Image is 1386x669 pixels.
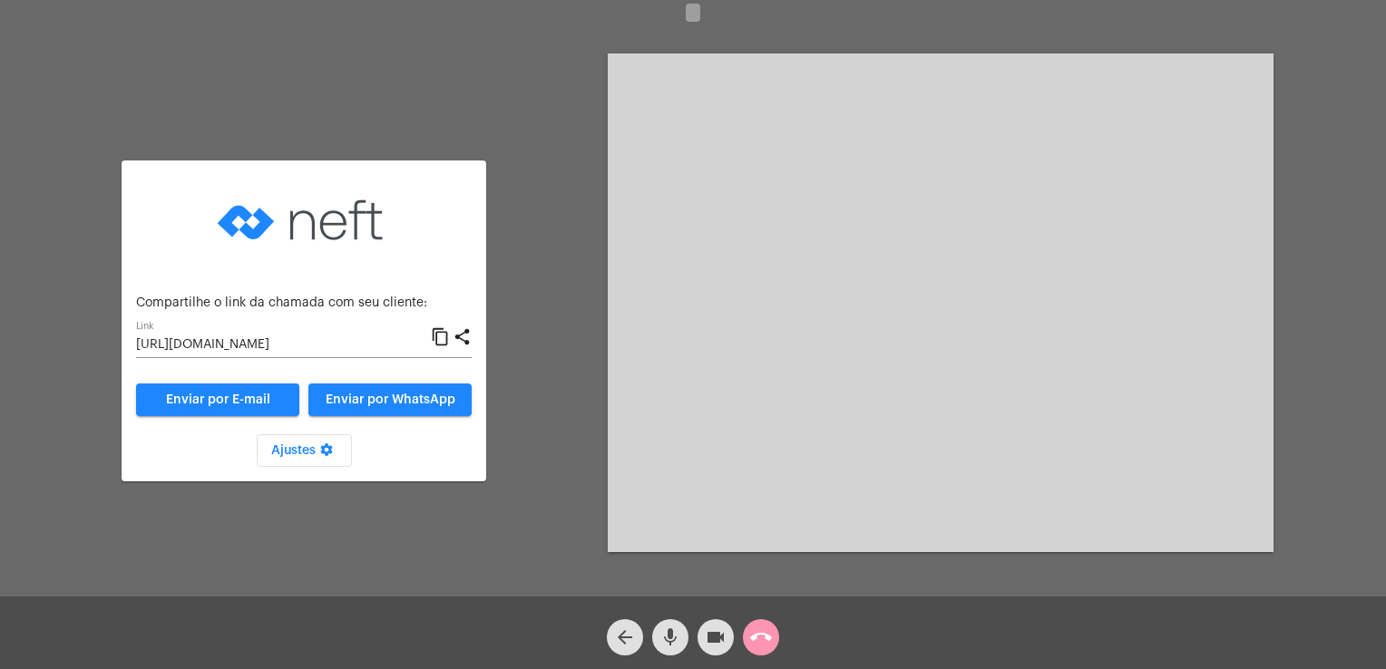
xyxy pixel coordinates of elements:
mat-icon: videocam [705,626,727,648]
img: logo-neft-novo-2.png [213,175,395,266]
mat-icon: mic [659,626,681,648]
mat-icon: call_end [750,626,772,648]
a: Enviar por E-mail [136,383,299,416]
button: Ajustes [257,434,352,467]
button: Enviar por WhatsApp [308,383,472,416]
mat-icon: arrow_back [614,626,636,648]
p: Compartilhe o link da chamada com seu cliente: [136,296,472,310]
span: Enviar por E-mail [166,393,270,406]
mat-icon: content_copy [431,326,450,348]
mat-icon: settings [316,442,337,464]
span: Ajustes [271,444,337,457]
mat-icon: share [453,326,472,348]
span: Enviar por WhatsApp [326,393,455,406]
